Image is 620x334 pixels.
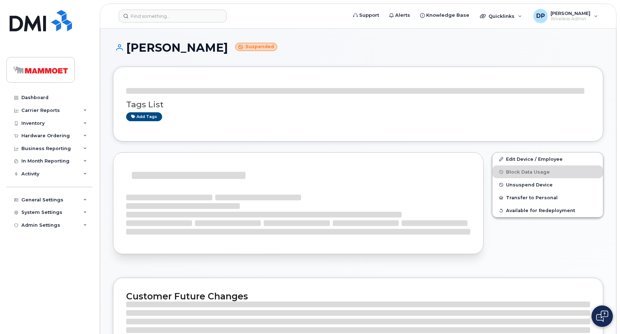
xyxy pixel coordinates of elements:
button: Block Data Usage [492,165,603,178]
h2: Customer Future Changes [126,291,590,302]
h3: Tags List [126,100,590,109]
img: Open chat [596,310,608,322]
button: Available for Redeployment [492,204,603,217]
a: Edit Device / Employee [492,153,603,165]
span: Available for Redeployment [506,208,575,213]
h1: [PERSON_NAME] [113,41,603,54]
button: Unsuspend Device [492,178,603,191]
small: Suspended [235,43,277,51]
a: Add tags [126,112,162,121]
button: Transfer to Personal [492,191,603,204]
span: Unsuspend Device [506,182,553,187]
